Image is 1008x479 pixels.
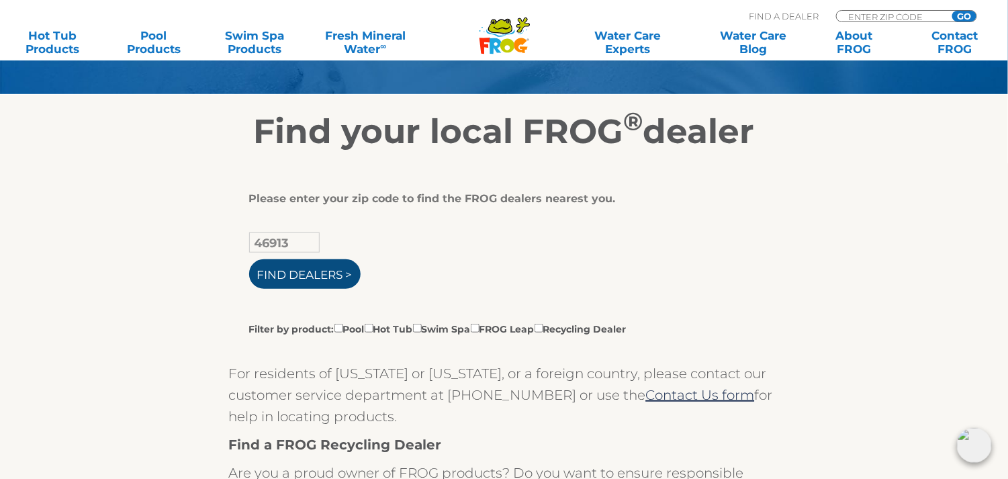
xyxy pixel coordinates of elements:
[13,29,92,56] a: Hot TubProducts
[216,29,294,56] a: Swim SpaProducts
[847,11,937,22] input: Zip Code Form
[365,324,373,333] input: Filter by product:PoolHot TubSwim SpaFROG LeapRecycling Dealer
[535,324,543,333] input: Filter by product:PoolHot TubSwim SpaFROG LeapRecycling Dealer
[916,29,995,56] a: ContactFROG
[114,29,193,56] a: PoolProducts
[249,321,627,336] label: Filter by product: Pool Hot Tub Swim Spa FROG Leap Recycling Dealer
[91,112,917,152] h2: Find your local FROG dealer
[413,324,422,333] input: Filter by product:PoolHot TubSwim SpaFROG LeapRecycling Dealer
[229,363,780,427] p: For residents of [US_STATE] or [US_STATE], or a foreign country, please contact our customer serv...
[380,41,386,51] sup: ∞
[334,324,343,333] input: Filter by product:PoolHot TubSwim SpaFROG LeapRecycling Dealer
[749,10,819,22] p: Find A Dealer
[952,11,976,21] input: GO
[715,29,793,56] a: Water CareBlog
[249,259,361,289] input: Find Dealers >
[624,106,643,136] sup: ®
[957,428,992,463] img: openIcon
[564,29,692,56] a: Water CareExperts
[249,192,749,206] div: Please enter your zip code to find the FROG dealers nearest you.
[229,437,442,453] strong: Find a FROG Recycling Dealer
[316,29,414,56] a: Fresh MineralWater∞
[471,324,479,333] input: Filter by product:PoolHot TubSwim SpaFROG LeapRecycling Dealer
[815,29,894,56] a: AboutFROG
[646,387,755,403] a: Contact Us form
